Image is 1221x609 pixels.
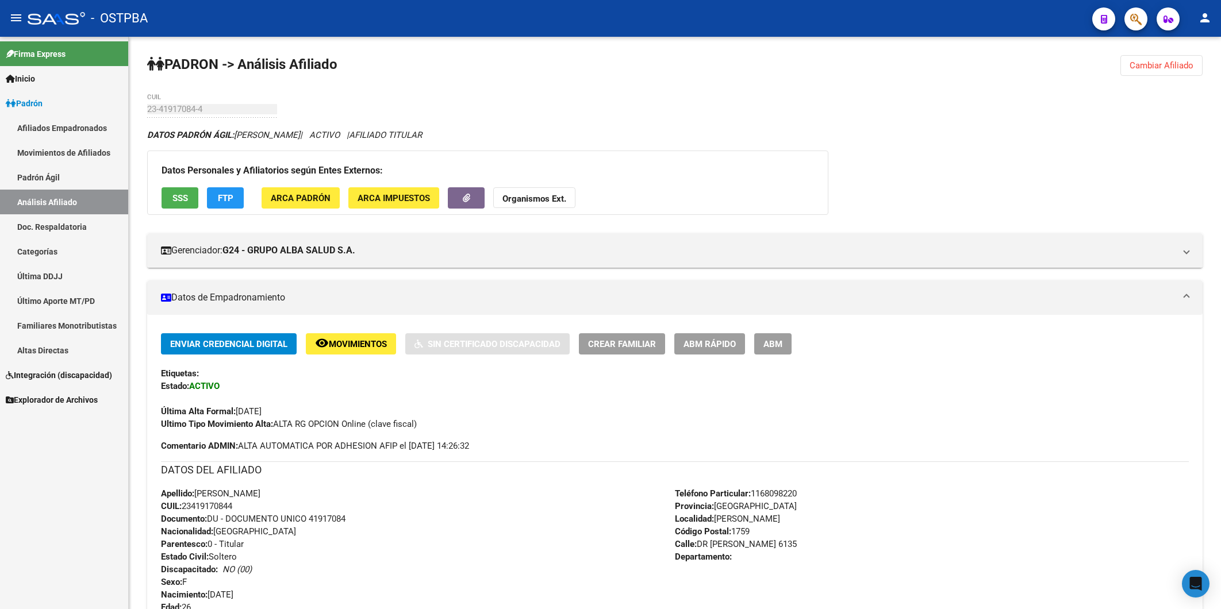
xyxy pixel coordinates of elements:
button: FTP [207,187,244,209]
strong: G24 - GRUPO ALBA SALUD S.A. [222,244,355,257]
strong: Apellido: [161,488,194,499]
button: ABM [754,333,792,354]
span: - OSTPBA [91,6,148,31]
strong: Etiquetas: [161,368,199,379]
strong: Departamento: [675,552,732,562]
span: AFILIADO TITULAR [349,130,422,140]
strong: Discapacitado: [161,564,218,575]
span: Cambiar Afiliado [1130,60,1193,71]
strong: Estado Civil: [161,552,209,562]
strong: Última Alta Formal: [161,406,236,417]
span: [GEOGRAPHIC_DATA] [675,501,797,511]
span: [PERSON_NAME] [161,488,260,499]
span: Integración (discapacidad) [6,369,112,381]
strong: Organismos Ext. [502,194,566,204]
span: 1759 [675,526,750,537]
strong: Parentesco: [161,539,208,549]
button: SSS [162,187,198,209]
span: ALTA AUTOMATICA POR ADHESION AFIP el [DATE] 14:26:32 [161,440,469,452]
span: Sin Certificado Discapacidad [428,339,560,349]
strong: Provincia: [675,501,714,511]
strong: Ultimo Tipo Movimiento Alta: [161,419,273,429]
span: ARCA Impuestos [358,193,430,203]
span: [GEOGRAPHIC_DATA] [161,526,296,537]
strong: Comentario ADMIN: [161,441,238,451]
i: | ACTIVO | [147,130,422,140]
span: DU - DOCUMENTO UNICO 41917084 [161,514,345,524]
strong: CUIL: [161,501,182,511]
span: SSS [172,193,188,203]
span: ABM Rápido [684,339,736,349]
span: Movimientos [329,339,387,349]
span: ARCA Padrón [271,193,331,203]
mat-icon: person [1198,11,1212,25]
span: DR [PERSON_NAME] 6135 [675,539,797,549]
mat-icon: remove_red_eye [315,336,329,350]
span: Crear Familiar [588,339,656,349]
h3: Datos Personales y Afiliatorios según Entes Externos: [162,163,814,179]
h3: DATOS DEL AFILIADO [161,462,1189,478]
span: Explorador de Archivos [6,394,98,406]
button: ABM Rápido [674,333,745,354]
i: NO (00) [222,564,252,575]
strong: Estado: [161,381,189,391]
button: Enviar Credencial Digital [161,333,297,354]
span: ABM [763,339,782,349]
span: Padrón [6,97,43,110]
span: [PERSON_NAME] [147,130,300,140]
span: 0 - Titular [161,539,244,549]
strong: Teléfono Particular: [675,488,751,499]
button: Movimientos [306,333,396,354]
mat-expansion-panel-header: Gerenciador:G24 - GRUPO ALBA SALUD S.A. [147,233,1203,268]
mat-panel-title: Datos de Empadronamiento [161,291,1175,304]
strong: Nacimiento: [161,589,208,600]
span: Firma Express [6,48,66,60]
div: Open Intercom Messenger [1182,570,1210,598]
button: Organismos Ext. [493,187,575,209]
strong: Nacionalidad: [161,526,213,537]
span: ALTA RG OPCION Online (clave fiscal) [161,419,417,429]
span: 1168098220 [675,488,797,499]
strong: Documento: [161,514,207,524]
strong: PADRON -> Análisis Afiliado [147,56,337,72]
button: ARCA Impuestos [348,187,439,209]
button: ARCA Padrón [262,187,340,209]
span: FTP [218,193,233,203]
span: 23419170844 [161,501,232,511]
mat-icon: menu [9,11,23,25]
strong: Código Postal: [675,526,731,537]
strong: DATOS PADRÓN ÁGIL: [147,130,234,140]
button: Cambiar Afiliado [1120,55,1203,76]
span: Enviar Credencial Digital [170,339,287,349]
span: [PERSON_NAME] [675,514,780,524]
span: [DATE] [161,406,262,417]
button: Sin Certificado Discapacidad [405,333,570,354]
mat-panel-title: Gerenciador: [161,244,1175,257]
strong: ACTIVO [189,381,220,391]
strong: Sexo: [161,577,182,587]
span: Soltero [161,552,237,562]
span: F [161,577,187,587]
button: Crear Familiar [579,333,665,354]
span: Inicio [6,72,35,85]
strong: Localidad: [675,514,714,524]
mat-expansion-panel-header: Datos de Empadronamiento [147,280,1203,315]
span: [DATE] [161,589,233,600]
strong: Calle: [675,539,697,549]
